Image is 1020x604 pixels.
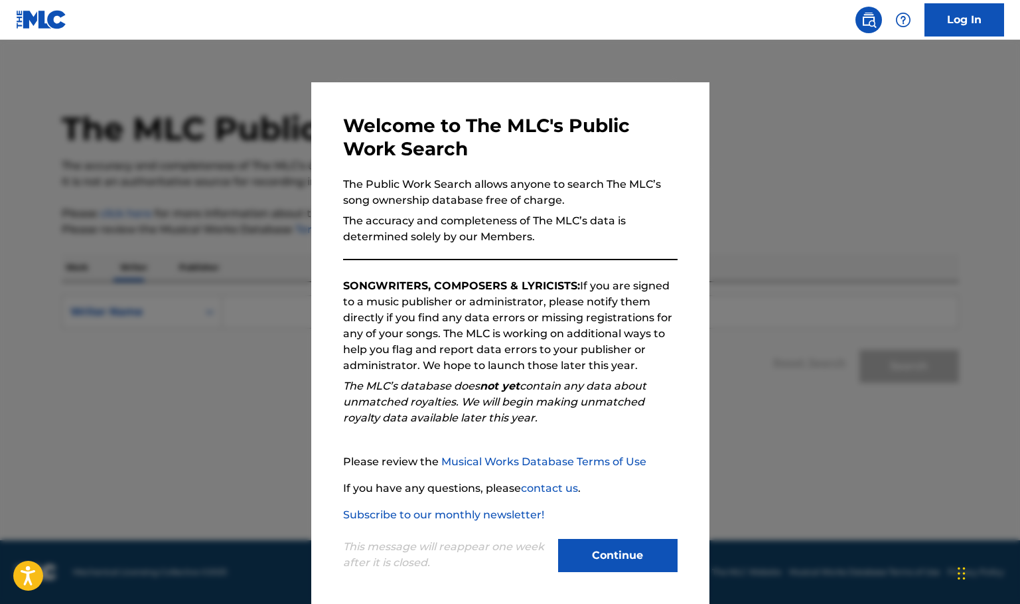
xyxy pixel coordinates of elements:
p: If you are signed to a music publisher or administrator, please notify them directly if you find ... [343,278,678,374]
p: If you have any questions, please . [343,481,678,496]
a: Public Search [855,7,882,33]
p: This message will reappear one week after it is closed. [343,539,550,571]
button: Continue [558,539,678,572]
p: The Public Work Search allows anyone to search The MLC’s song ownership database free of charge. [343,177,678,208]
p: The accuracy and completeness of The MLC’s data is determined solely by our Members. [343,213,678,245]
div: Help [890,7,916,33]
a: contact us [521,482,578,494]
strong: not yet [480,380,520,392]
a: Log In [924,3,1004,37]
strong: SONGWRITERS, COMPOSERS & LYRICISTS: [343,279,580,292]
iframe: Chat Widget [954,540,1020,604]
div: Drag [958,554,966,593]
em: The MLC’s database does contain any data about unmatched royalties. We will begin making unmatche... [343,380,646,424]
h3: Welcome to The MLC's Public Work Search [343,114,678,161]
a: Subscribe to our monthly newsletter! [343,508,544,521]
img: MLC Logo [16,10,67,29]
p: Please review the [343,454,678,470]
a: Musical Works Database Terms of Use [441,455,646,468]
img: search [861,12,877,28]
img: help [895,12,911,28]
